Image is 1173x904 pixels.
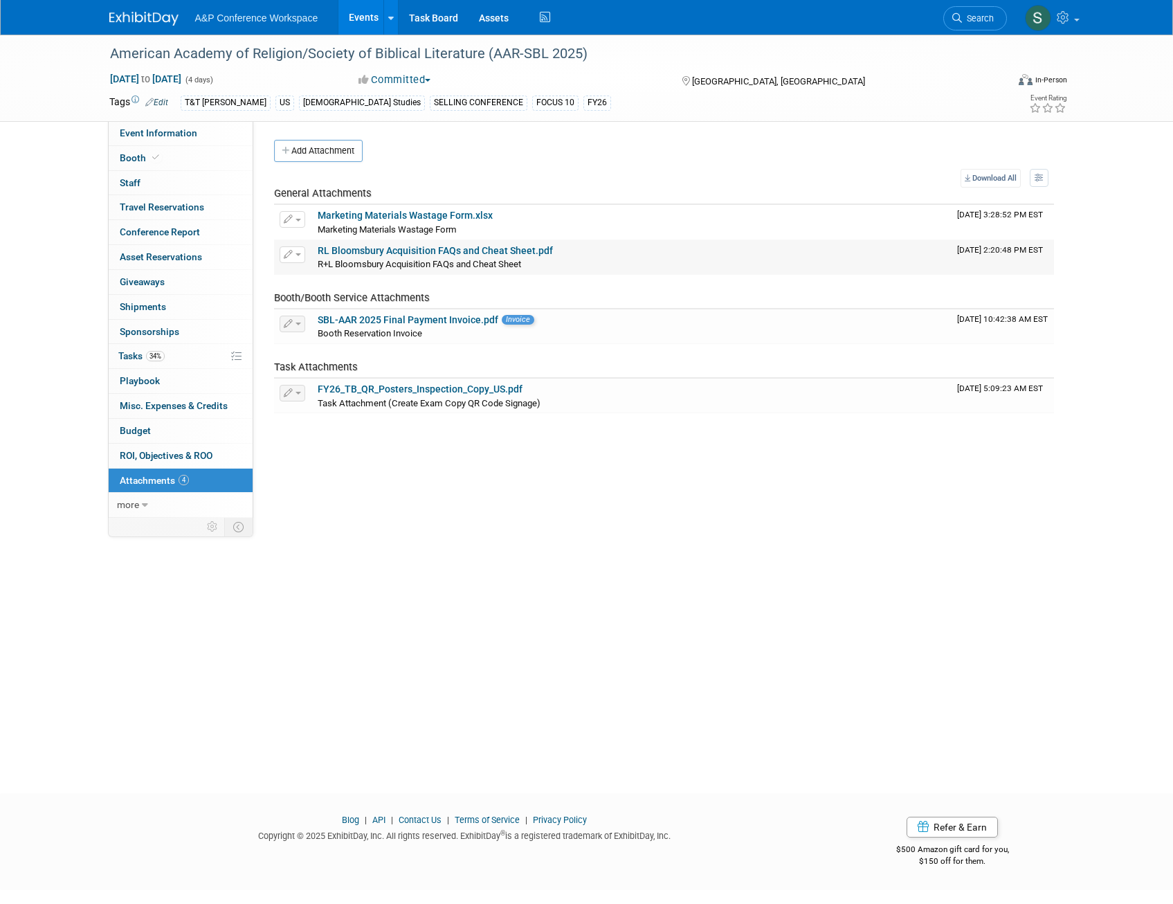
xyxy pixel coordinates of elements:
[1035,75,1067,85] div: In-Person
[318,328,422,338] span: Booth Reservation Invoice
[388,815,397,825] span: |
[455,815,520,825] a: Terms of Service
[444,815,453,825] span: |
[274,361,358,373] span: Task Attachments
[109,121,253,145] a: Event Information
[109,826,821,842] div: Copyright © 2025 ExhibitDay, Inc. All rights reserved. ExhibitDay is a registered trademark of Ex...
[120,425,151,436] span: Budget
[184,75,213,84] span: (4 days)
[120,152,162,163] span: Booth
[109,394,253,418] a: Misc. Expenses & Credits
[274,187,372,199] span: General Attachments
[146,351,165,361] span: 34%
[109,320,253,344] a: Sponsorships
[583,96,611,110] div: FY26
[120,301,166,312] span: Shipments
[318,259,521,269] span: R+L Bloomsbury Acquisition FAQs and Cheat Sheet
[957,383,1043,393] span: Upload Timestamp
[120,276,165,287] span: Giveaways
[952,205,1054,239] td: Upload Timestamp
[962,13,994,24] span: Search
[532,96,579,110] div: FOCUS 10
[274,140,363,162] button: Add Attachment
[342,815,359,825] a: Blog
[957,245,1043,255] span: Upload Timestamp
[181,96,271,110] div: T&T [PERSON_NAME]
[120,375,160,386] span: Playbook
[109,73,182,85] span: [DATE] [DATE]
[145,98,168,107] a: Edit
[109,146,253,170] a: Booth
[533,815,587,825] a: Privacy Policy
[692,76,865,87] span: [GEOGRAPHIC_DATA], [GEOGRAPHIC_DATA]
[120,127,197,138] span: Event Information
[109,444,253,468] a: ROI, Objectives & ROO
[1019,74,1033,85] img: Format-Inperson.png
[399,815,442,825] a: Contact Us
[952,240,1054,275] td: Upload Timestamp
[522,815,531,825] span: |
[152,154,159,161] i: Booth reservation complete
[109,195,253,219] a: Travel Reservations
[117,499,139,510] span: more
[1025,5,1051,31] img: Samantha Klein
[139,73,152,84] span: to
[952,379,1054,413] td: Upload Timestamp
[120,226,200,237] span: Conference Report
[372,815,385,825] a: API
[502,315,534,324] span: Invoice
[109,369,253,393] a: Playbook
[109,171,253,195] a: Staff
[120,450,212,461] span: ROI, Objectives & ROO
[109,419,253,443] a: Budget
[500,829,505,837] sup: ®
[109,220,253,244] a: Conference Report
[120,400,228,411] span: Misc. Expenses & Credits
[275,96,294,110] div: US
[120,326,179,337] span: Sponsorships
[118,350,165,361] span: Tasks
[120,177,140,188] span: Staff
[961,169,1021,188] a: Download All
[109,95,168,111] td: Tags
[925,72,1068,93] div: Event Format
[201,518,225,536] td: Personalize Event Tab Strip
[1029,95,1066,102] div: Event Rating
[943,6,1007,30] a: Search
[841,835,1064,867] div: $500 Amazon gift card for you,
[195,12,318,24] span: A&P Conference Workspace
[957,210,1043,219] span: Upload Timestamp
[109,344,253,368] a: Tasks34%
[957,314,1048,324] span: Upload Timestamp
[430,96,527,110] div: SELLING CONFERENCE
[318,398,540,408] span: Task Attachment (Create Exam Copy QR Code Signage)
[109,469,253,493] a: Attachments4
[120,251,202,262] span: Asset Reservations
[224,518,253,536] td: Toggle Event Tabs
[318,245,553,256] a: RL Bloomsbury Acquisition FAQs and Cheat Sheet.pdf
[120,201,204,213] span: Travel Reservations
[354,73,436,87] button: Committed
[907,817,998,838] a: Refer & Earn
[105,42,986,66] div: American Academy of Religion/Society of Biblical Literature (AAR-SBL 2025)
[361,815,370,825] span: |
[274,291,430,304] span: Booth/Booth Service Attachments
[109,493,253,517] a: more
[299,96,425,110] div: [DEMOGRAPHIC_DATA] Studies
[109,12,179,26] img: ExhibitDay
[109,270,253,294] a: Giveaways
[120,475,189,486] span: Attachments
[841,856,1064,867] div: $150 off for them.
[318,210,493,221] a: Marketing Materials Wastage Form.xlsx
[318,224,457,235] span: Marketing Materials Wastage Form
[109,245,253,269] a: Asset Reservations
[109,295,253,319] a: Shipments
[179,475,189,485] span: 4
[318,314,498,325] a: SBL-AAR 2025 Final Payment Invoice.pdf
[952,309,1054,344] td: Upload Timestamp
[318,383,522,395] a: FY26_TB_QR_Posters_Inspection_Copy_US.pdf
